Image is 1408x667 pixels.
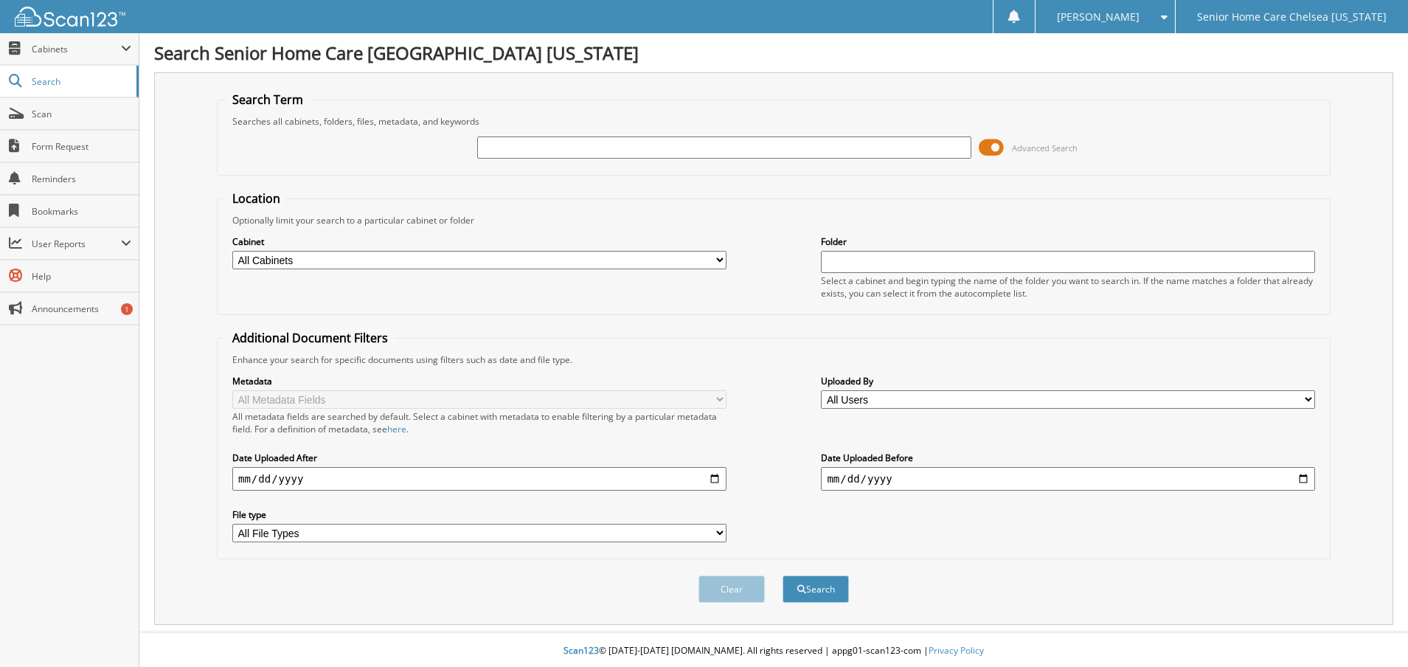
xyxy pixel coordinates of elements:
[32,303,131,315] span: Announcements
[225,330,395,346] legend: Additional Document Filters
[821,375,1315,387] label: Uploaded By
[154,41,1393,65] h1: Search Senior Home Care [GEOGRAPHIC_DATA] [US_STATE]
[232,508,726,521] label: File type
[225,115,1322,128] div: Searches all cabinets, folders, files, metadata, and keywords
[232,375,726,387] label: Metadata
[32,173,131,185] span: Reminders
[225,353,1322,366] div: Enhance your search for specific documents using filters such as date and file type.
[32,238,121,250] span: User Reports
[821,274,1315,300] div: Select a cabinet and begin typing the name of the folder you want to search in. If the name match...
[32,140,131,153] span: Form Request
[32,43,121,55] span: Cabinets
[232,467,726,491] input: start
[1197,13,1387,21] span: Senior Home Care Chelsea [US_STATE]
[698,576,765,603] button: Clear
[821,467,1315,491] input: end
[821,452,1315,464] label: Date Uploaded Before
[563,644,599,657] span: Scan123
[121,303,133,315] div: 1
[225,214,1322,227] div: Optionally limit your search to a particular cabinet or folder
[821,235,1315,248] label: Folder
[225,190,288,207] legend: Location
[225,91,311,108] legend: Search Term
[32,205,131,218] span: Bookmarks
[232,410,726,435] div: All metadata fields are searched by default. Select a cabinet with metadata to enable filtering b...
[32,108,131,120] span: Scan
[32,270,131,283] span: Help
[15,7,125,27] img: scan123-logo-white.svg
[783,576,849,603] button: Search
[232,452,726,464] label: Date Uploaded After
[1057,13,1140,21] span: [PERSON_NAME]
[387,423,406,435] a: here
[1012,142,1078,153] span: Advanced Search
[232,235,726,248] label: Cabinet
[929,644,984,657] a: Privacy Policy
[32,75,129,88] span: Search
